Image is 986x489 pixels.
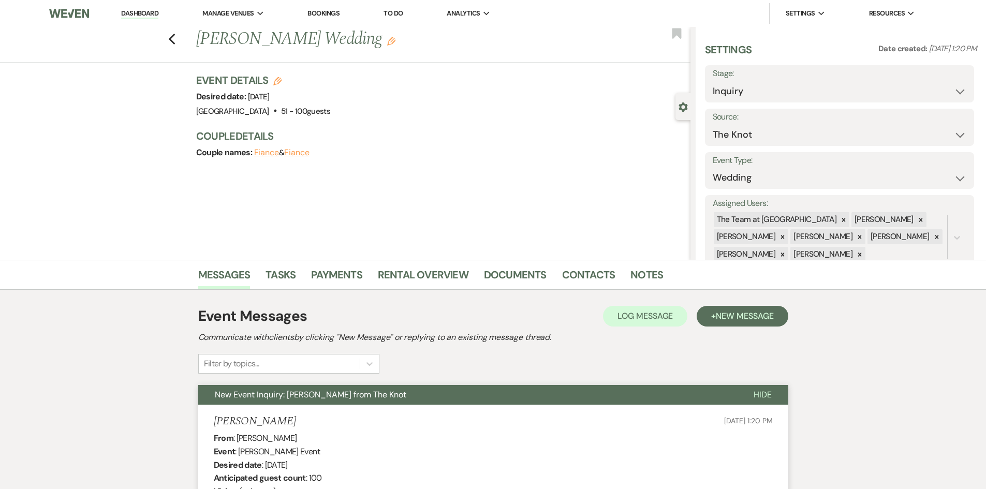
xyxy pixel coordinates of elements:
a: Documents [484,266,547,289]
a: Messages [198,266,251,289]
span: Analytics [447,8,480,19]
a: Rental Overview [378,266,468,289]
button: Hide [737,385,788,405]
div: Filter by topics... [204,358,259,370]
span: 51 - 100 guests [281,106,330,116]
span: New Event Inquiry: [PERSON_NAME] from The Knot [215,389,406,400]
button: Fiance [254,149,279,157]
span: Resources [869,8,905,19]
label: Event Type: [713,153,966,168]
span: Log Message [617,310,673,321]
span: Desired date: [196,91,248,102]
button: Log Message [603,306,687,327]
b: Anticipated guest count [214,472,306,483]
span: & [254,147,310,158]
div: [PERSON_NAME] [790,247,854,262]
h1: Event Messages [198,305,307,327]
h3: Settings [705,42,752,65]
b: Event [214,446,236,457]
span: Settings [786,8,815,19]
a: Notes [630,266,663,289]
div: [PERSON_NAME] [790,229,854,244]
div: [PERSON_NAME] [851,212,915,227]
a: Tasks [266,266,296,289]
div: [PERSON_NAME] [867,229,931,244]
span: Date created: [878,43,929,54]
img: Weven Logo [49,3,89,24]
span: Manage Venues [202,8,254,19]
span: [DATE] 1:20 PM [929,43,977,54]
div: [PERSON_NAME] [714,229,777,244]
h3: Event Details [196,73,331,87]
button: Close lead details [679,101,688,111]
h1: [PERSON_NAME] Wedding [196,27,587,52]
span: New Message [716,310,773,321]
span: [DATE] [248,92,270,102]
a: Payments [311,266,362,289]
button: Fiance [284,149,310,157]
h5: [PERSON_NAME] [214,415,296,428]
label: Stage: [713,66,966,81]
span: Hide [754,389,772,400]
button: Edit [387,36,395,46]
div: [PERSON_NAME] [714,247,777,262]
h2: Communicate with clients by clicking "New Message" or replying to an existing message thread. [198,331,788,344]
span: [DATE] 1:20 PM [724,416,772,425]
b: Desired date [214,460,262,470]
b: From [214,433,233,443]
label: Assigned Users: [713,196,966,211]
a: Dashboard [121,9,158,19]
a: Bookings [307,9,340,18]
button: +New Message [697,306,788,327]
span: Couple names: [196,147,254,158]
h3: Couple Details [196,129,680,143]
div: The Team at [GEOGRAPHIC_DATA] [714,212,838,227]
a: Contacts [562,266,615,289]
a: To Do [384,9,403,18]
span: [GEOGRAPHIC_DATA] [196,106,269,116]
button: New Event Inquiry: [PERSON_NAME] from The Knot [198,385,737,405]
label: Source: [713,110,966,125]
